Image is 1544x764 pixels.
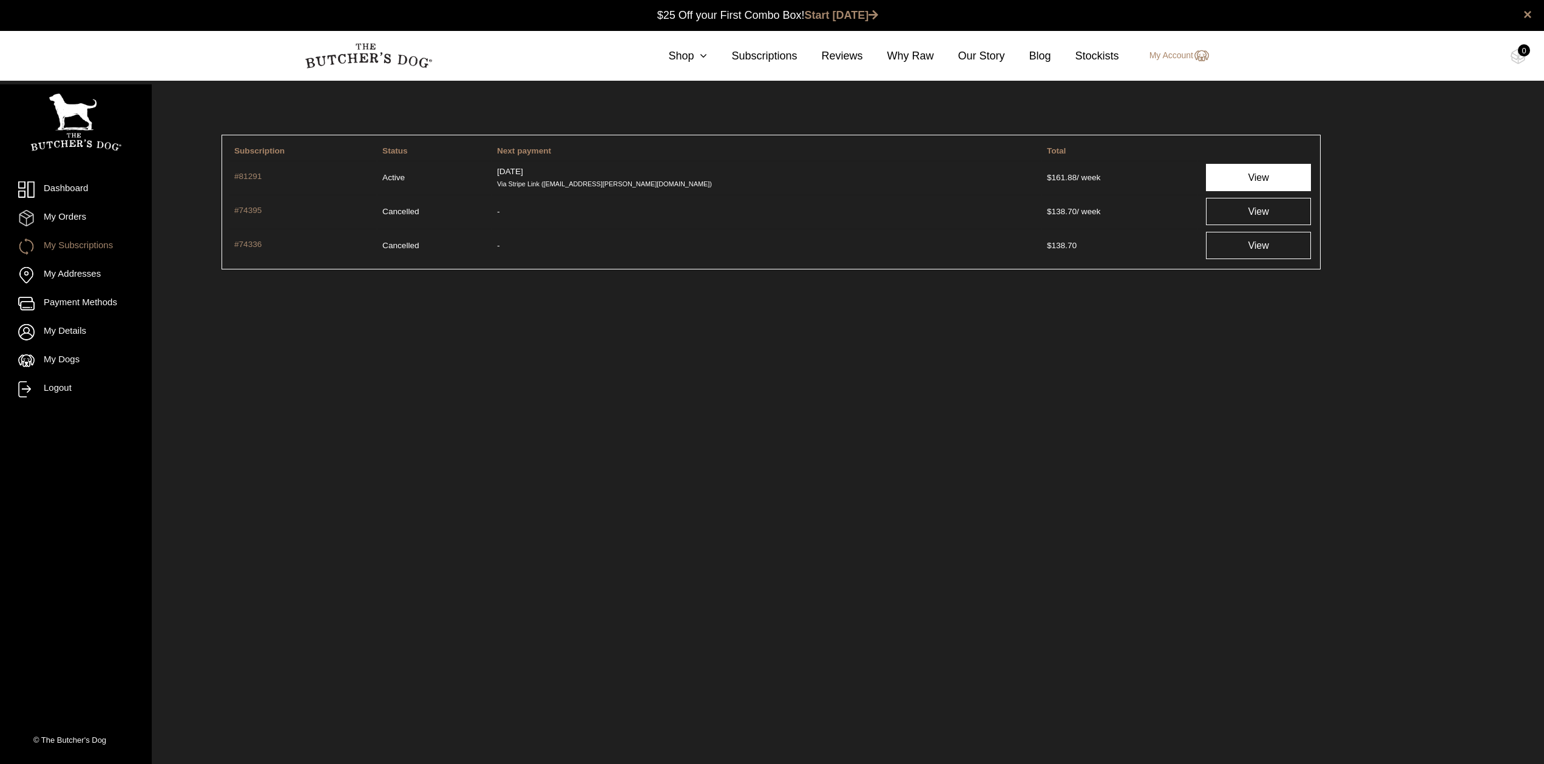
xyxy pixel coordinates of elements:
span: 138.70 [1047,241,1077,250]
a: Payment Methods [18,296,134,312]
a: My Details [18,324,134,340]
small: Via Stripe Link ([EMAIL_ADDRESS][PERSON_NAME][DOMAIN_NAME]) [497,180,712,188]
span: Subscription [234,146,285,155]
span: 161.88 [1047,173,1077,182]
a: Why Raw [863,48,934,64]
a: Subscriptions [707,48,797,64]
a: Reviews [797,48,862,64]
td: / week [1042,161,1197,194]
a: View [1206,198,1311,225]
a: Dashboard [18,181,134,198]
td: Cancelled [378,195,491,228]
a: #74395 [234,205,371,218]
td: Cancelled [378,229,491,262]
a: Shop [644,48,707,64]
td: / week [1042,195,1197,228]
span: 138.70 [1047,207,1077,216]
a: Start [DATE] [805,9,879,21]
td: - [492,229,1041,262]
span: $ [1047,173,1052,182]
a: My Subscriptions [18,238,134,255]
a: My Addresses [18,267,134,283]
a: Blog [1005,48,1051,64]
a: View [1206,164,1311,191]
span: $ [1047,207,1052,216]
a: Our Story [934,48,1005,64]
td: - [492,195,1041,228]
a: Logout [18,381,134,397]
td: Active [378,161,491,194]
a: My Orders [18,210,134,226]
img: TBD_Cart-Empty.png [1511,49,1526,64]
a: View [1206,232,1311,259]
a: My Dogs [18,353,134,369]
a: close [1523,7,1532,22]
img: TBD_Portrait_Logo_White.png [30,93,121,151]
a: #74336 [234,238,371,252]
td: [DATE] [492,161,1041,194]
span: Total [1047,146,1066,155]
a: Stockists [1051,48,1119,64]
span: Status [382,146,408,155]
span: $ [1047,241,1052,250]
span: Next payment [497,146,551,155]
a: My Account [1137,49,1209,63]
div: 0 [1518,44,1530,56]
a: #81291 [234,171,371,184]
